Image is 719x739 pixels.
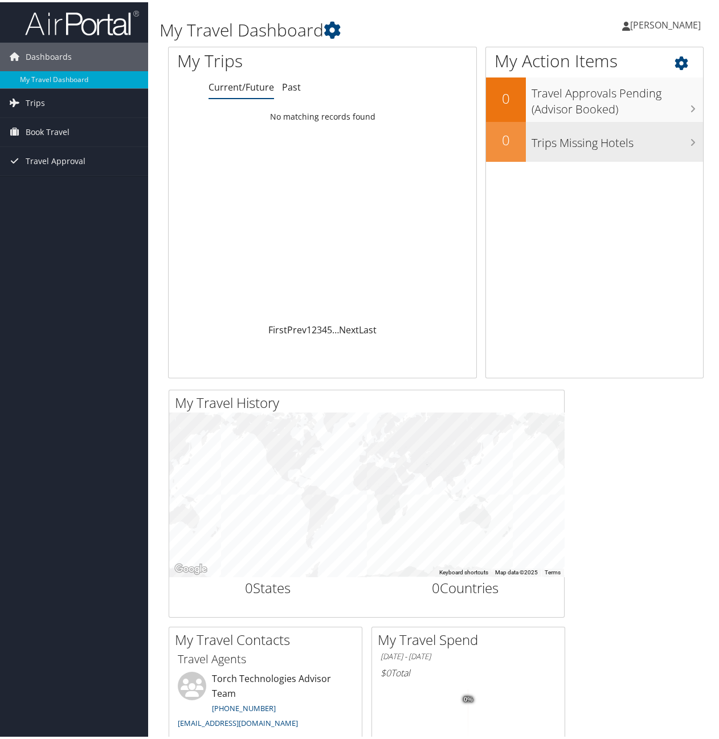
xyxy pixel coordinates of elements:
[381,664,391,677] span: $0
[495,567,538,573] span: Map data ©2025
[381,649,556,660] h6: [DATE] - [DATE]
[245,576,253,595] span: 0
[172,560,210,574] a: Open this area in Google Maps (opens a new window)
[432,576,440,595] span: 0
[172,560,210,574] img: Google
[175,391,564,410] h2: My Travel History
[26,87,45,115] span: Trips
[630,17,701,29] span: [PERSON_NAME]
[381,664,556,677] h6: Total
[486,128,526,148] h2: 0
[375,576,556,595] h2: Countries
[312,321,317,334] a: 2
[178,716,298,726] a: [EMAIL_ADDRESS][DOMAIN_NAME]
[378,628,565,647] h2: My Travel Spend
[178,649,353,665] h3: Travel Agents
[486,87,526,106] h2: 0
[545,567,561,573] a: Terms (opens in new tab)
[464,694,473,701] tspan: 0%
[486,120,703,160] a: 0Trips Missing Hotels
[622,6,712,40] a: [PERSON_NAME]
[317,321,322,334] a: 3
[268,321,287,334] a: First
[160,16,528,40] h1: My Travel Dashboard
[486,75,703,119] a: 0Travel Approvals Pending (Advisor Booked)
[26,116,70,144] span: Book Travel
[25,7,139,34] img: airportal-logo.png
[332,321,339,334] span: …
[178,576,358,595] h2: States
[532,127,703,149] h3: Trips Missing Hotels
[282,79,301,91] a: Past
[212,701,276,711] a: [PHONE_NUMBER]
[26,145,85,173] span: Travel Approval
[209,79,274,91] a: Current/Future
[532,77,703,115] h3: Travel Approvals Pending (Advisor Booked)
[322,321,327,334] a: 4
[486,47,703,71] h1: My Action Items
[169,104,476,125] td: No matching records found
[287,321,307,334] a: Prev
[175,628,362,647] h2: My Travel Contacts
[439,566,488,574] button: Keyboard shortcuts
[172,669,359,730] li: Torch Technologies Advisor Team
[26,40,72,69] span: Dashboards
[327,321,332,334] a: 5
[307,321,312,334] a: 1
[339,321,359,334] a: Next
[359,321,377,334] a: Last
[177,47,340,71] h1: My Trips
